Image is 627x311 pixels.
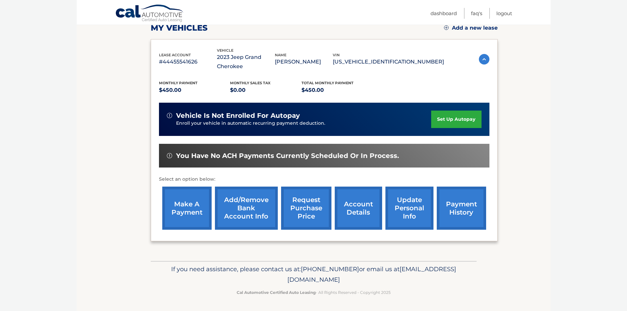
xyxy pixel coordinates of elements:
[275,57,333,66] p: [PERSON_NAME]
[176,152,399,160] span: You have no ACH payments currently scheduled or in process.
[162,187,212,230] a: make a payment
[301,86,373,95] p: $450.00
[237,290,316,295] strong: Cal Automotive Certified Auto Leasing
[176,120,431,127] p: Enroll your vehicle in automatic recurring payment deduction.
[471,8,482,19] a: FAQ's
[333,53,340,57] span: vin
[281,187,331,230] a: request purchase price
[431,111,481,128] a: set up autopay
[230,81,271,85] span: Monthly sales Tax
[176,112,300,120] span: vehicle is not enrolled for autopay
[167,153,172,158] img: alert-white.svg
[159,175,489,183] p: Select an option below:
[159,86,230,95] p: $450.00
[155,264,472,285] p: If you need assistance, please contact us at: or email us at
[287,265,456,283] span: [EMAIL_ADDRESS][DOMAIN_NAME]
[215,187,278,230] a: Add/Remove bank account info
[479,54,489,65] img: accordion-active.svg
[496,8,512,19] a: Logout
[155,289,472,296] p: - All Rights Reserved - Copyright 2025
[151,23,208,33] h2: my vehicles
[444,25,498,31] a: Add a new lease
[301,265,359,273] span: [PHONE_NUMBER]
[115,4,184,23] a: Cal Automotive
[275,53,286,57] span: name
[333,57,444,66] p: [US_VEHICLE_IDENTIFICATION_NUMBER]
[230,86,301,95] p: $0.00
[167,113,172,118] img: alert-white.svg
[159,57,217,66] p: #44455541626
[385,187,433,230] a: update personal info
[159,53,191,57] span: lease account
[437,187,486,230] a: payment history
[217,53,275,71] p: 2023 Jeep Grand Cherokee
[301,81,353,85] span: Total Monthly Payment
[431,8,457,19] a: Dashboard
[335,187,382,230] a: account details
[217,48,233,53] span: vehicle
[444,25,449,30] img: add.svg
[159,81,197,85] span: Monthly Payment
